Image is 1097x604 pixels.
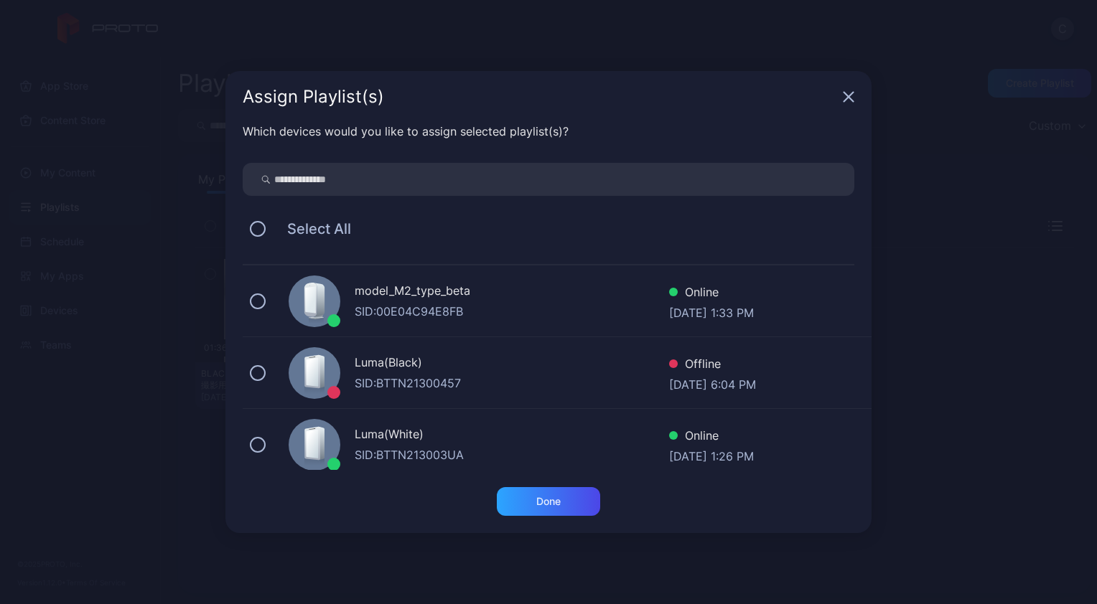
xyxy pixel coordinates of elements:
div: [DATE] 1:33 PM [669,304,754,318]
div: model_M2_type_beta [355,282,669,303]
div: Online [669,283,754,304]
div: Online [669,427,754,448]
div: Offline [669,355,756,376]
div: Luma(Black) [355,354,669,374]
div: [DATE] 6:04 PM [669,376,756,390]
span: Select All [273,220,351,237]
div: Assign Playlist(s) [243,88,837,105]
div: SID: 00E04C94E8FB [355,303,669,320]
div: [DATE] 1:26 PM [669,448,754,462]
div: Done [536,496,561,507]
div: Which devices would you like to assign selected playlist(s)? [243,123,854,140]
div: SID: BTTN213003UA [355,446,669,463]
button: Done [497,487,600,516]
div: SID: BTTN21300457 [355,374,669,392]
div: Luma(White) [355,425,669,446]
